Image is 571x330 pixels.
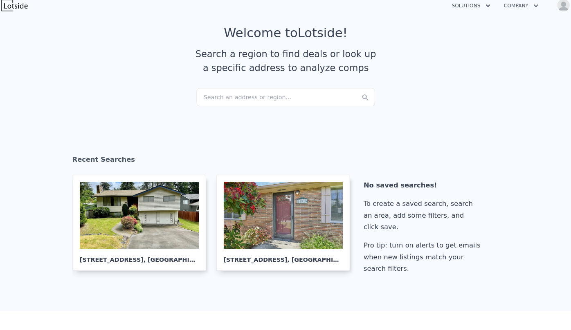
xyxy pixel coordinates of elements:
div: No saved searches! [362,183,480,194]
div: To create a saved search, search an area, add some filters, and click save. [362,201,480,235]
div: Pro tip: turn on alerts to get emails when new listings match your search filters. [362,241,480,276]
a: [STREET_ADDRESS], [GEOGRAPHIC_DATA] [76,178,214,272]
img: Lotside [7,6,32,17]
div: Recent Searches [76,152,495,178]
div: Search an address or region... [198,93,373,111]
img: avatar [551,5,564,18]
a: [STREET_ADDRESS], [GEOGRAPHIC_DATA] [218,178,355,272]
div: Welcome to Lotside ! [225,31,346,46]
button: Company [493,4,540,19]
button: Solutions [442,4,493,19]
div: Search a region to find deals or look up a specific address to analyze comps [194,53,377,80]
div: [STREET_ADDRESS] , [GEOGRAPHIC_DATA] [225,250,342,265]
div: [STREET_ADDRESS] , [GEOGRAPHIC_DATA] [83,250,200,265]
